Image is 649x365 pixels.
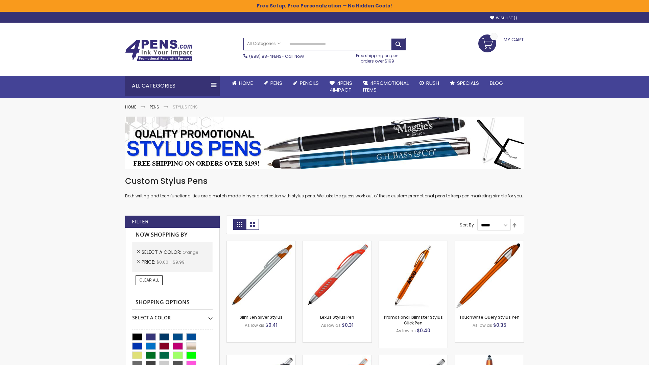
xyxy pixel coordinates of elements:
[142,259,157,265] span: Price
[320,314,354,320] a: Lexus Stylus Pen
[324,76,358,98] a: 4Pens4impact
[270,79,282,87] span: Pens
[444,76,484,91] a: Specials
[142,249,183,255] span: Select A Color
[227,355,295,361] a: Boston Stylus Pen-Orange
[227,241,295,310] img: Slim Jen Silver Stylus-Orange
[265,322,278,328] span: $0.41
[358,76,414,98] a: 4PROMOTIONALITEMS
[132,218,148,225] strong: Filter
[455,241,524,246] a: TouchWrite Query Stylus Pen-Orange
[173,104,198,110] strong: Stylus Pens
[303,355,371,361] a: Boston Silver Stylus Pen-Orange
[379,241,448,310] img: Promotional iSlimster Stylus Click Pen-Orange
[300,79,319,87] span: Pencils
[132,228,213,242] strong: Now Shopping by
[457,79,479,87] span: Specials
[455,241,524,310] img: TouchWrite Query Stylus Pen-Orange
[244,38,284,49] a: All Categories
[125,40,193,61] img: 4Pens Custom Pens and Promotional Products
[349,50,406,64] div: Free shipping on pen orders over $199
[258,76,288,91] a: Pens
[342,322,354,328] span: $0.31
[490,79,503,87] span: Blog
[227,241,295,246] a: Slim Jen Silver Stylus-Orange
[460,222,474,228] label: Sort By
[245,322,264,328] span: As low as
[150,104,159,110] a: Pens
[363,79,409,93] span: 4PROMOTIONAL ITEMS
[125,176,524,199] div: Both writing and tech functionalities are a match made in hybrid perfection with stylus pens. We ...
[484,76,508,91] a: Blog
[426,79,439,87] span: Rush
[490,16,517,21] a: Wishlist
[125,104,136,110] a: Home
[384,314,443,325] a: Promotional iSlimster Stylus Click Pen
[132,295,213,310] strong: Shopping Options
[239,79,253,87] span: Home
[303,241,371,246] a: Lexus Stylus Pen-Orange
[125,117,524,169] img: Stylus Pens
[455,355,524,361] a: TouchWrite Command Stylus Pen-Orange
[157,259,185,265] span: $0.00 - $9.99
[379,355,448,361] a: Lexus Metallic Stylus Pen-Orange
[240,314,283,320] a: Slim Jen Silver Stylus
[132,310,213,321] div: Select A Color
[247,41,281,46] span: All Categories
[136,275,163,285] a: Clear All
[249,53,304,59] span: - Call Now!
[493,322,506,328] span: $0.35
[396,328,416,334] span: As low as
[379,241,448,246] a: Promotional iSlimster Stylus Click Pen-Orange
[288,76,324,91] a: Pencils
[125,76,220,96] div: All Categories
[321,322,341,328] span: As low as
[183,249,198,255] span: Orange
[233,219,246,230] strong: Grid
[459,314,520,320] a: TouchWrite Query Stylus Pen
[139,277,159,283] span: Clear All
[125,176,524,187] h1: Custom Stylus Pens
[417,327,430,334] span: $0.40
[414,76,444,91] a: Rush
[473,322,492,328] span: As low as
[249,53,282,59] a: (888) 88-4PENS
[226,76,258,91] a: Home
[330,79,352,93] span: 4Pens 4impact
[303,241,371,310] img: Lexus Stylus Pen-Orange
